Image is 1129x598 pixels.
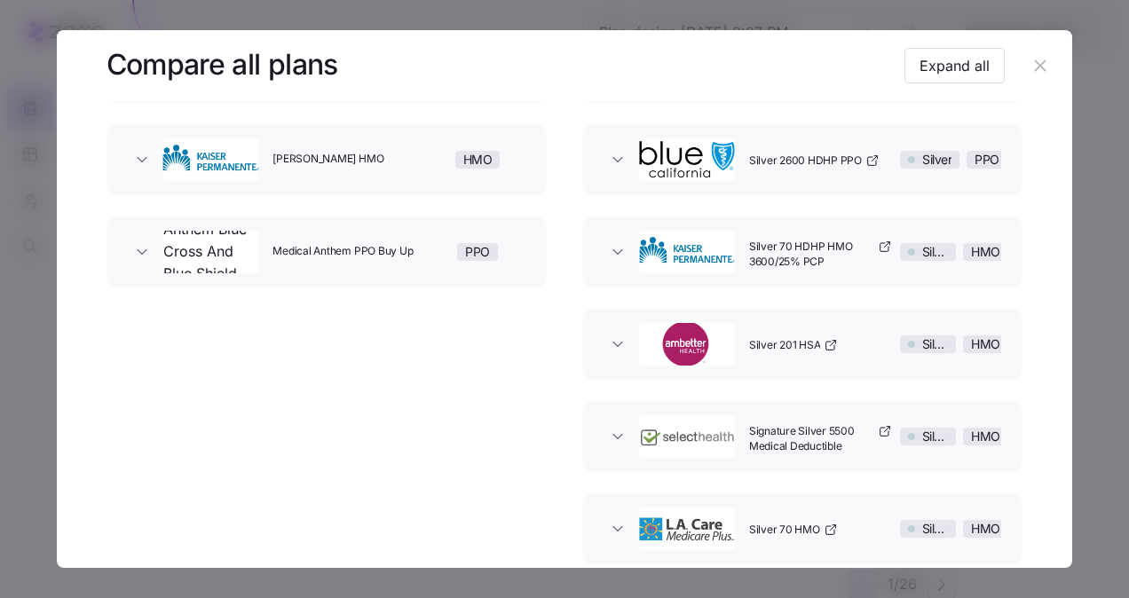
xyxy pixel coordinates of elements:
span: HMO [971,521,1000,537]
button: Anthem Blue Cross And Blue ShieldMedical Anthem PPO Buy UpPPO [107,216,547,287]
img: Ambetter [639,321,735,367]
span: Silver 2600 HDHP PPO [749,153,862,169]
button: Expand all [904,48,1005,83]
span: Silver [922,429,949,445]
button: SelectHealthSignature Silver 5500 Medical DeductibleSilverHMO [582,401,1022,472]
span: HMO [971,336,1000,352]
span: Signature Silver 5500 Medical Deductible [749,424,874,454]
span: Silver 201 HSA [749,338,821,353]
a: Silver 2600 HDHP PPO [749,153,880,169]
span: Silver [922,244,949,260]
button: L.A. Care Health PlanSilver 70 HMOSilverHMO [582,493,1022,564]
span: [PERSON_NAME] HMO [272,152,415,167]
button: BlueShield of CaliforniaSilver 2600 HDHP PPOSilverPPO [582,124,1022,195]
span: HMO [463,152,493,168]
img: L.A. Care Health Plan [639,506,735,552]
a: Silver 70 HDHP HMO 3600/25% PCP [749,240,892,270]
span: Silver [922,336,949,352]
a: Signature Silver 5500 Medical Deductible [749,424,892,454]
img: Kaiser Permanente [162,137,258,183]
span: HMO [971,244,1000,260]
span: HMO [971,429,1000,445]
span: Silver 70 HMO [749,523,820,538]
button: Kaiser PermanenteSilver 70 HDHP HMO 3600/25% PCPSilverHMO [582,216,1022,287]
button: AmbetterSilver 201 HSASilverHMO [582,309,1022,380]
img: SelectHealth [639,413,735,460]
span: PPO [465,244,490,260]
span: Silver [922,152,951,168]
button: Kaiser Permanente[PERSON_NAME] HMOHMO [107,124,547,195]
span: Expand all [920,55,990,76]
span: PPO [975,152,999,168]
a: Silver 201 HSA [749,338,839,353]
img: BlueShield of California [639,137,735,183]
span: Silver 70 HDHP HMO 3600/25% PCP [749,240,874,270]
span: Anthem Blue Cross And Blue Shield [163,218,259,284]
span: Silver [922,521,949,537]
span: Medical Anthem PPO Buy Up [272,244,415,259]
img: Kaiser Permanente [639,229,735,275]
a: Silver 70 HMO [749,523,838,538]
h3: Compare all plans [107,45,338,85]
